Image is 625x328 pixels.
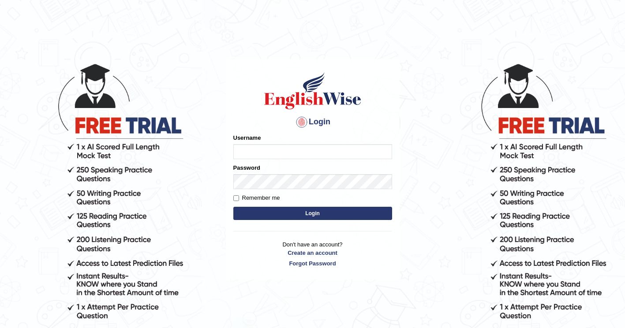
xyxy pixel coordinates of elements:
p: Don't have an account? [233,240,392,268]
label: Password [233,164,260,172]
a: Forgot Password [233,259,392,268]
button: Login [233,207,392,220]
a: Create an account [233,249,392,257]
label: Username [233,134,261,142]
label: Remember me [233,194,280,202]
img: Logo of English Wise sign in for intelligent practice with AI [262,71,363,111]
h4: Login [233,115,392,129]
input: Remember me [233,195,239,201]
